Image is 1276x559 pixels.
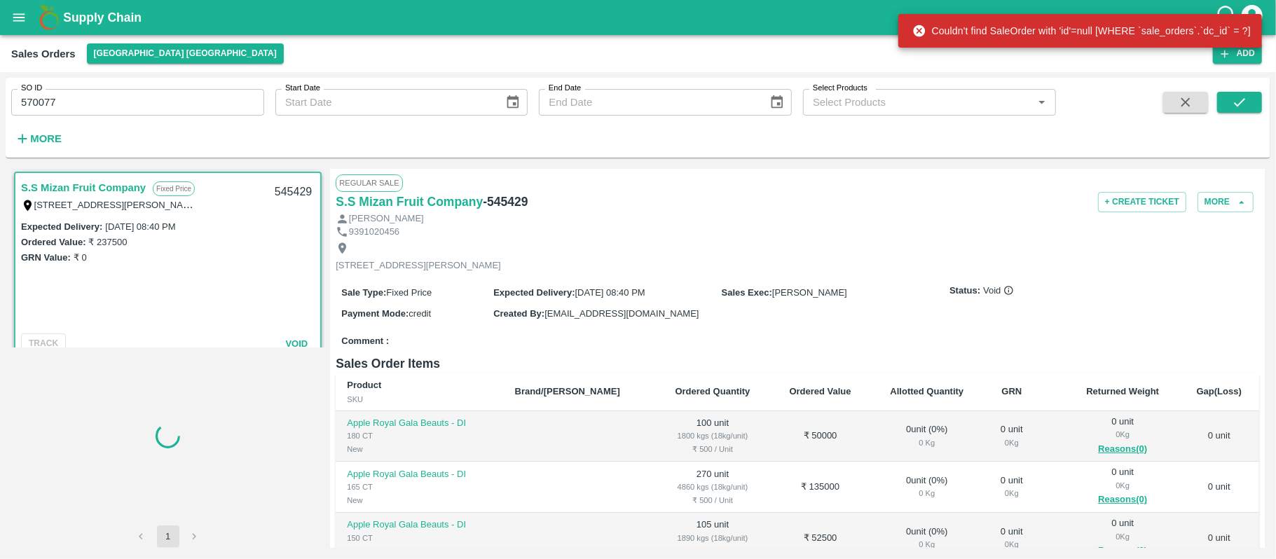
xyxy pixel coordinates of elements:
[493,308,544,319] label: Created By :
[813,83,867,94] label: Select Products
[891,386,964,396] b: Allotted Quantity
[336,354,1259,373] h6: Sales Order Items
[3,1,35,34] button: open drawer
[881,436,973,449] div: 0 Kg
[341,335,389,348] label: Comment :
[764,89,790,116] button: Choose date
[347,443,492,455] div: New
[790,386,851,396] b: Ordered Value
[675,386,750,396] b: Ordered Quantity
[881,423,973,449] div: 0 unit ( 0 %)
[347,380,381,390] b: Product
[347,481,492,493] div: 165 CT
[1078,543,1168,559] button: Reasons(0)
[285,83,320,94] label: Start Date
[153,181,195,196] p: Fixed Price
[666,532,760,544] div: 1890 kgs (18kg/unit)
[539,89,757,116] input: End Date
[1078,479,1168,492] div: 0 Kg
[995,423,1029,449] div: 0 unit
[341,287,386,298] label: Sale Type :
[1078,428,1168,441] div: 0 Kg
[347,532,492,544] div: 150 CT
[347,417,492,430] p: Apple Royal Gala Beauts - DI
[1198,192,1254,212] button: More
[995,525,1029,551] div: 0 unit
[21,179,146,197] a: S.S Mizan Fruit Company
[1078,492,1168,508] button: Reasons(0)
[995,538,1029,551] div: 0 Kg
[341,308,409,319] label: Payment Mode :
[88,237,127,247] label: ₹ 237500
[21,221,102,232] label: Expected Delivery :
[1240,3,1265,32] div: account of current user
[1213,43,1262,64] button: Add
[128,525,208,548] nav: pagination navigation
[347,494,492,506] div: New
[881,487,973,499] div: 0 Kg
[666,544,760,557] div: ₹ 500 / Unit
[87,43,284,64] button: Select DC
[493,287,575,298] label: Expected Delivery :
[881,538,973,551] div: 0 Kg
[770,411,870,462] td: ₹ 50000
[347,393,492,406] div: SKU
[409,308,431,319] span: credit
[1078,530,1168,543] div: 0 Kg
[722,287,772,298] label: Sales Exec :
[666,443,760,455] div: ₹ 500 / Unit
[807,93,1029,111] input: Select Products
[666,429,760,442] div: 1800 kgs (18kg/unit)
[881,525,973,551] div: 0 unit ( 0 %)
[1001,386,1022,396] b: GRN
[35,4,63,32] img: logo
[770,462,870,513] td: ₹ 135000
[157,525,179,548] button: page 1
[336,192,483,212] a: S.S Mizan Fruit Company
[912,18,1251,43] div: Couldn't find SaleOrder with 'id'=null [WHERE `sale_orders`.`dc_id` = ?]
[21,252,71,263] label: GRN Value:
[772,287,847,298] span: [PERSON_NAME]
[995,436,1029,449] div: 0 Kg
[1098,192,1186,212] button: + Create Ticket
[995,487,1029,499] div: 0 Kg
[544,308,699,319] span: [EMAIL_ADDRESS][DOMAIN_NAME]
[21,83,42,94] label: SO ID
[63,11,142,25] b: Supply Chain
[63,8,1215,27] a: Supply Chain
[349,212,424,226] p: [PERSON_NAME]
[1086,386,1159,396] b: Returned Weight
[1078,517,1168,559] div: 0 unit
[34,199,200,210] label: [STREET_ADDRESS][PERSON_NAME]
[1078,415,1168,457] div: 0 unit
[347,544,492,557] div: New
[655,462,771,513] td: 270 unit
[347,429,492,442] div: 180 CT
[995,474,1029,500] div: 0 unit
[1215,5,1240,30] div: customer-support
[983,284,1014,298] span: Void
[285,338,308,349] span: Void
[666,481,760,493] div: 4860 kgs (18kg/unit)
[266,176,320,209] div: 545429
[515,386,620,396] b: Brand/[PERSON_NAME]
[1033,93,1051,111] button: Open
[30,133,62,144] strong: More
[386,287,432,298] span: Fixed Price
[483,192,528,212] h6: - 545429
[105,221,175,232] label: [DATE] 08:40 PM
[1078,466,1168,508] div: 0 unit
[1179,411,1259,462] td: 0 unit
[881,474,973,500] div: 0 unit ( 0 %)
[1179,462,1259,513] td: 0 unit
[575,287,645,298] span: [DATE] 08:40 PM
[347,518,492,532] p: Apple Royal Gala Beauts - DI
[1078,441,1168,457] button: Reasons(0)
[1197,386,1242,396] b: Gap(Loss)
[275,89,494,116] input: Start Date
[349,226,399,239] p: 9391020456
[11,45,76,63] div: Sales Orders
[336,259,501,272] p: [STREET_ADDRESS][PERSON_NAME]
[336,174,402,191] span: Regular Sale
